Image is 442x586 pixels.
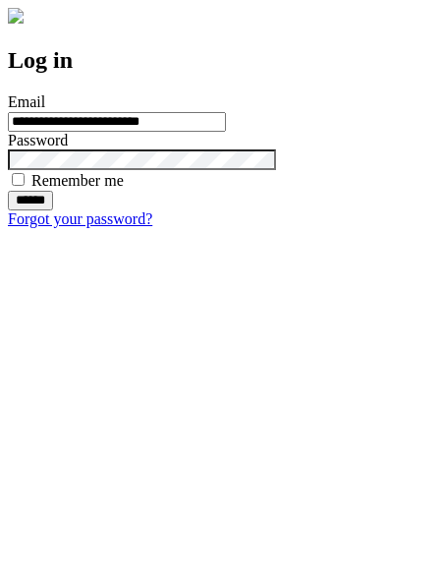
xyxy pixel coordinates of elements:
[8,93,45,110] label: Email
[8,210,152,227] a: Forgot your password?
[31,172,124,189] label: Remember me
[8,8,24,24] img: logo-4e3dc11c47720685a147b03b5a06dd966a58ff35d612b21f08c02c0306f2b779.png
[8,47,434,74] h2: Log in
[8,132,68,148] label: Password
